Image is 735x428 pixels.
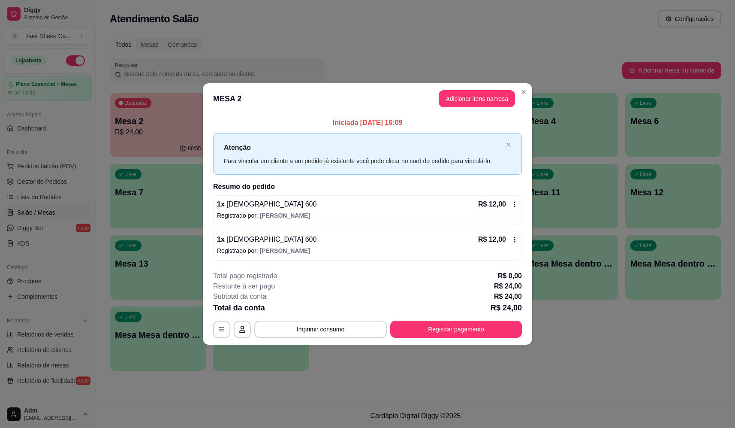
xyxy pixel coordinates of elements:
[225,236,317,243] span: [DEMOGRAPHIC_DATA] 600
[217,199,316,209] p: 1 x
[213,291,267,302] p: Subtotal da conta
[213,302,265,314] p: Total da conta
[494,291,522,302] p: R$ 24,00
[213,281,275,291] p: Restante à ser pago
[478,199,506,209] p: R$ 12,00
[224,142,503,153] p: Atenção
[224,156,503,166] div: Para vincular um cliente a um pedido já existente você pode clicar no card do pedido para vinculá...
[203,83,532,114] header: MESA 2
[260,247,310,254] span: [PERSON_NAME]
[506,142,511,148] button: close
[213,118,522,128] p: Iniciada [DATE] 16:09
[260,212,310,219] span: [PERSON_NAME]
[506,142,511,147] span: close
[213,182,522,192] h2: Resumo do pedido
[390,321,522,338] button: Registrar pagamento
[517,85,530,99] button: Close
[494,281,522,291] p: R$ 24,00
[225,200,317,208] span: [DEMOGRAPHIC_DATA] 600
[217,234,316,245] p: 1 x
[439,90,515,107] button: Adicionar itens namesa
[217,246,518,255] p: Registrado por:
[478,234,506,245] p: R$ 12,00
[498,271,522,281] p: R$ 0,00
[213,271,277,281] p: Total pago registrado
[491,302,522,314] p: R$ 24,00
[217,211,518,220] p: Registrado por:
[254,321,387,338] button: Imprimir consumo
